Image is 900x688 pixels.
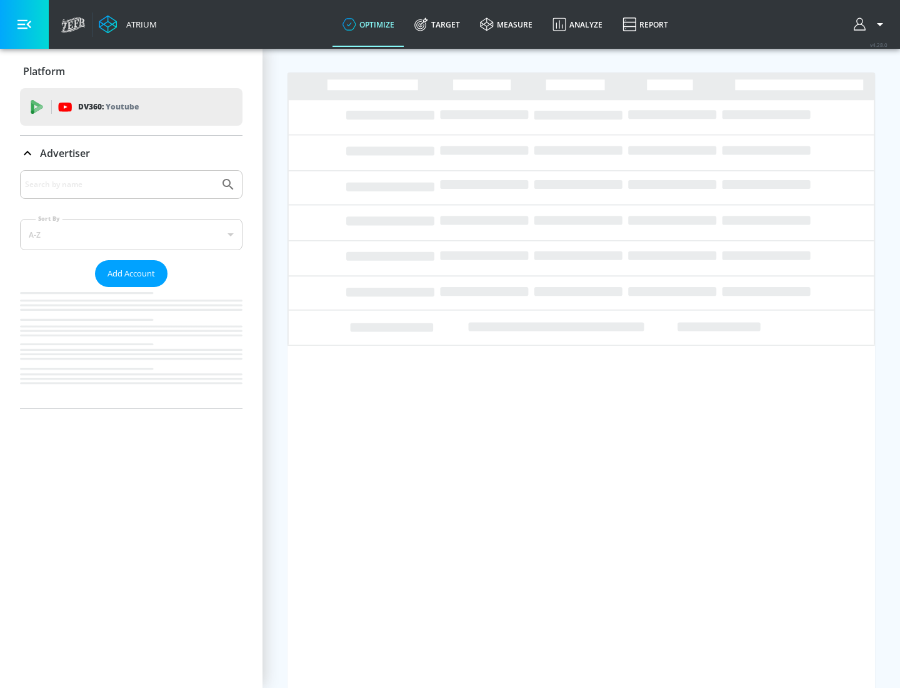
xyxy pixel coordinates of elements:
div: Advertiser [20,170,242,408]
div: Atrium [121,19,157,30]
span: Add Account [107,266,155,281]
p: Platform [23,64,65,78]
a: measure [470,2,542,47]
a: Target [404,2,470,47]
div: A-Z [20,219,242,250]
p: DV360: [78,100,139,114]
p: Youtube [106,100,139,113]
nav: list of Advertiser [20,287,242,408]
div: DV360: Youtube [20,88,242,126]
div: Advertiser [20,136,242,171]
a: Report [612,2,678,47]
a: Analyze [542,2,612,47]
div: Platform [20,54,242,89]
button: Add Account [95,260,167,287]
a: Atrium [99,15,157,34]
input: Search by name [25,176,214,193]
label: Sort By [36,215,62,223]
span: v 4.28.0 [870,41,887,48]
p: Advertiser [40,146,90,160]
a: optimize [332,2,404,47]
